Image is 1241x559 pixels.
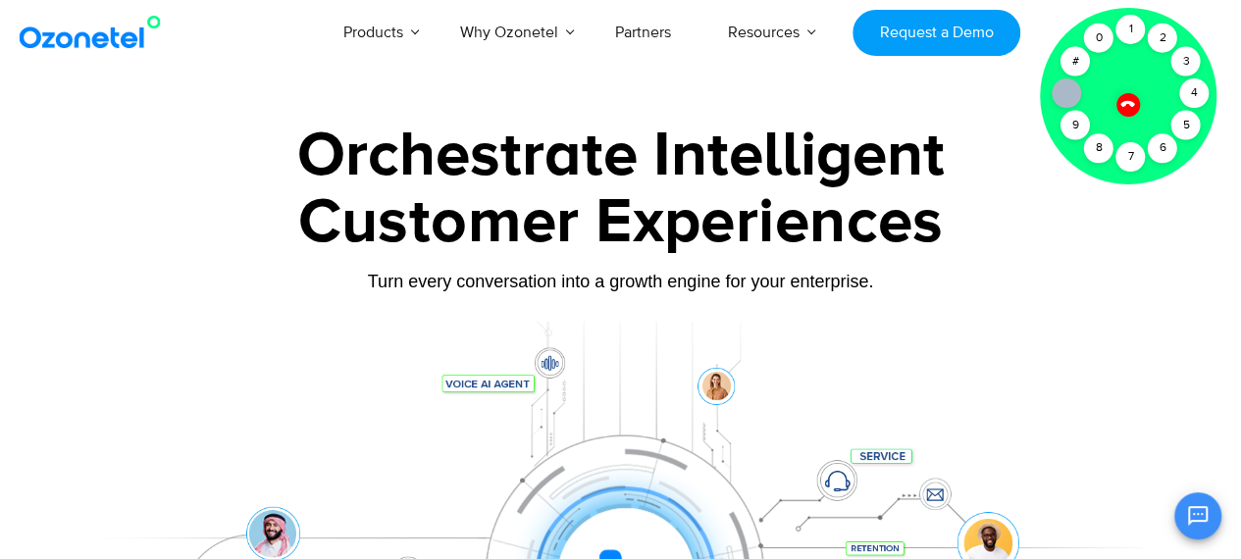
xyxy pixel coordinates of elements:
a: Request a Demo [853,10,1020,56]
div: Turn every conversation into a growth engine for your enterprise. [77,271,1165,292]
div: 5 [1171,111,1201,140]
div: Customer Experiences [77,176,1165,270]
div: 6 [1148,133,1177,163]
div: 3 [1171,47,1201,76]
div: 9 [1060,111,1090,140]
div: 7 [1115,142,1145,172]
div: Orchestrate Intelligent [77,125,1165,187]
div: # [1060,47,1090,76]
div: 8 [1084,133,1113,163]
div: 2 [1148,24,1177,53]
div: 1 [1115,15,1145,44]
div: 0 [1084,24,1113,53]
button: Open chat [1174,492,1221,539]
div: 4 [1179,78,1209,108]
